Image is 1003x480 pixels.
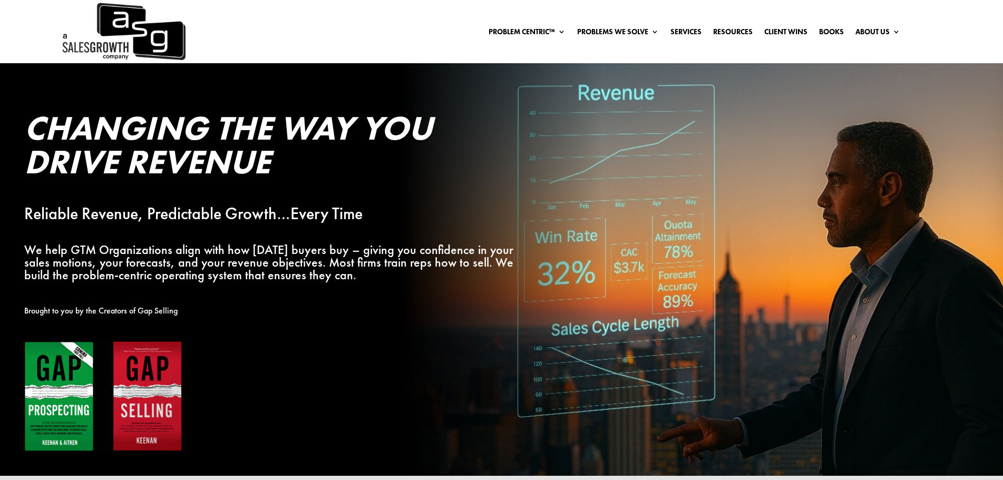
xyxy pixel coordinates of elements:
[713,28,753,40] a: Resources
[24,243,518,281] p: We help GTM Organizations align with how [DATE] buyers buy – giving you confidence in your sales ...
[489,28,566,40] a: Problem Centric™
[24,305,518,317] p: Brought to you by the Creators of Gap Selling
[24,111,518,184] h2: Changing the Way You Drive Revenue
[670,28,702,40] a: Services
[819,28,844,40] a: Books
[577,28,659,40] a: Problems We Solve
[764,28,807,40] a: Client Wins
[24,341,182,452] img: Gap Books
[855,28,900,40] a: About Us
[24,208,518,220] p: Reliable Revenue, Predictable Growth…Every Time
